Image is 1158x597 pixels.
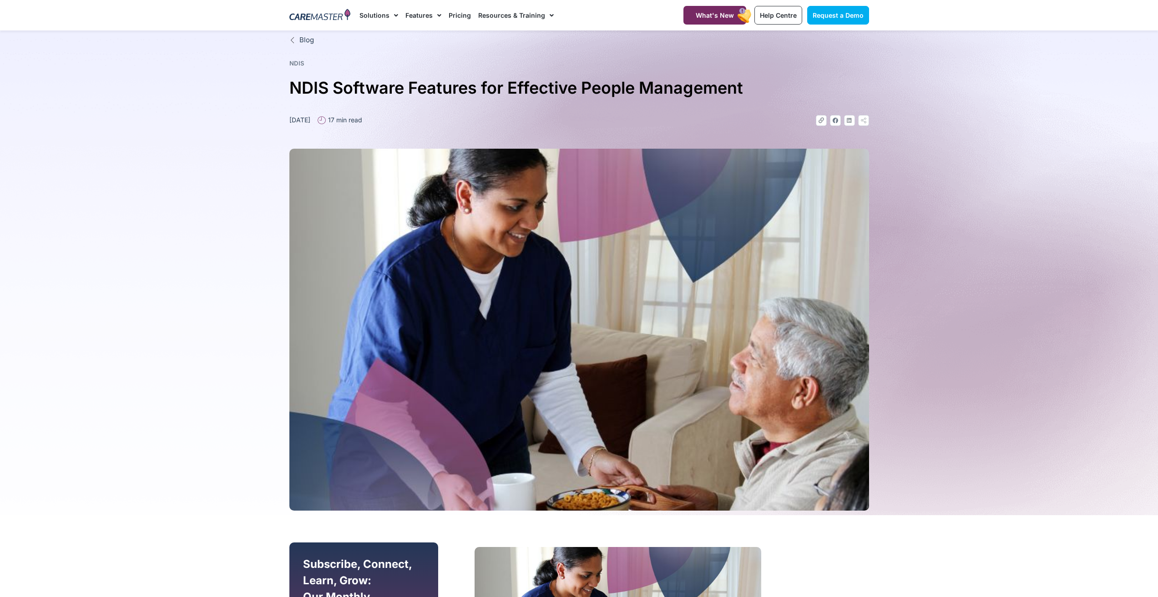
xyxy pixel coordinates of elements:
a: Help Centre [754,6,802,25]
time: [DATE] [289,116,310,124]
span: Blog [297,35,314,45]
h1: NDIS Software Features for Effective People Management [289,75,869,101]
a: Blog [289,35,869,45]
span: Help Centre [760,11,797,19]
span: Request a Demo [813,11,864,19]
a: NDIS [289,60,304,67]
a: Request a Demo [807,6,869,25]
a: What's New [683,6,746,25]
img: CareMaster Logo [289,9,351,22]
img: Elderly man being served dinner by age care worker. [289,149,869,511]
span: What's New [696,11,734,19]
span: 17 min read [326,115,362,125]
